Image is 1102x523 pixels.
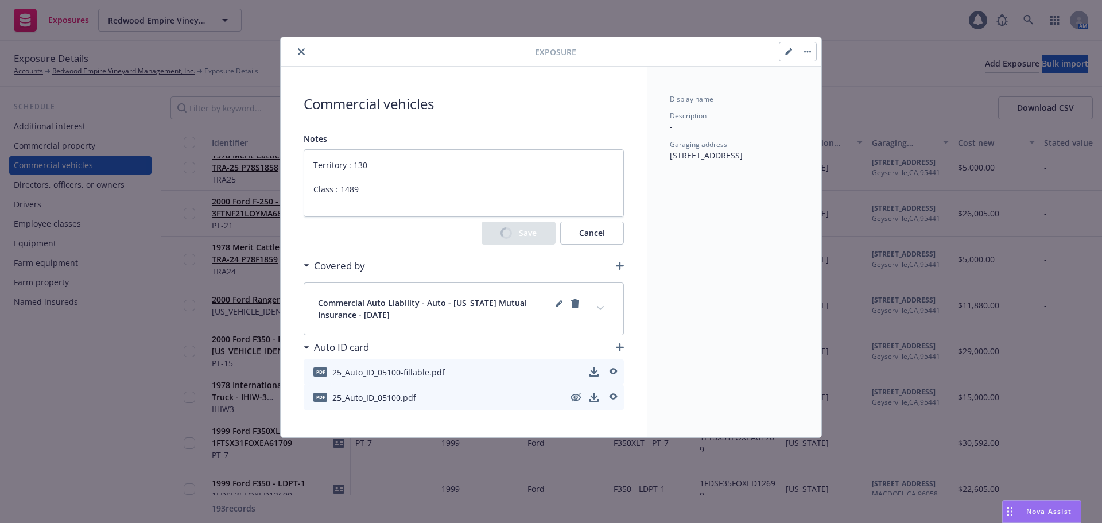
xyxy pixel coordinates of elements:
span: Exposure [535,46,576,58]
h3: Covered by [314,258,365,273]
span: [STREET_ADDRESS] [670,150,743,161]
a: preview [606,390,619,404]
span: - [670,121,673,132]
div: Auto ID card [304,340,369,355]
span: Nova Assist [1026,506,1072,516]
button: Nova Assist [1002,500,1081,523]
div: Covered by [304,258,365,273]
span: Commercial vehicles [304,94,624,114]
textarea: Territory : 130 Class : 1489 [304,149,624,217]
span: Commercial Auto Liability - Auto - [US_STATE] Mutual Insurance - [DATE] [318,297,552,321]
span: remove [568,297,582,321]
a: remove [568,297,582,311]
span: Description [670,111,707,121]
button: close [294,45,308,59]
button: Cancel [560,222,624,245]
span: Notes [304,133,327,144]
h3: Auto ID card [314,340,369,355]
span: 25_Auto_ID_05100-fillable.pdf [332,366,445,378]
a: download [587,365,601,379]
a: hidden [569,390,583,404]
span: pdf [313,367,327,376]
span: Garaging address [670,140,727,149]
span: Display name [670,94,713,104]
a: preview [606,365,619,379]
span: 25_Auto_ID_05100.pdf [332,392,416,404]
span: editPencil [552,297,566,321]
span: pdf [313,393,327,401]
a: download [587,390,601,404]
div: Commercial Auto Liability - Auto - [US_STATE] Mutual Insurance - [DATE]editPencilremoveexpand con... [304,283,623,335]
div: Drag to move [1003,501,1017,522]
a: editPencil [552,297,566,311]
button: expand content [591,299,610,317]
